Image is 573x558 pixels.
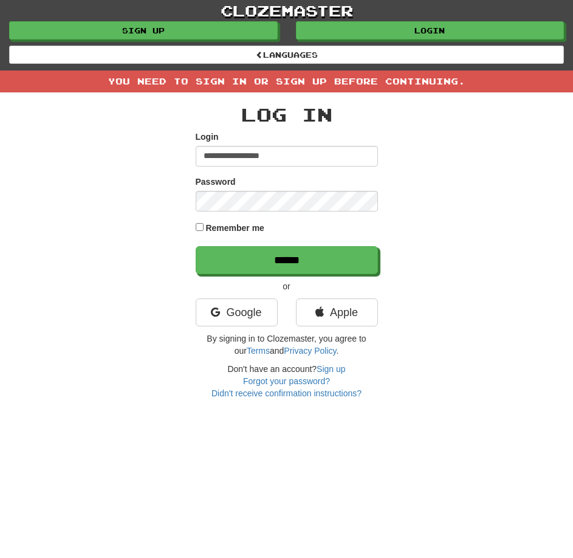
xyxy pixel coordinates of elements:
[296,298,378,326] a: Apple
[196,131,219,143] label: Login
[9,21,278,40] a: Sign up
[196,105,378,125] h2: Log In
[196,298,278,326] a: Google
[317,364,345,374] a: Sign up
[296,21,564,40] a: Login
[196,363,378,399] div: Don't have an account?
[243,376,330,386] a: Forgot your password?
[284,346,336,356] a: Privacy Policy
[196,176,236,188] label: Password
[205,222,264,234] label: Remember me
[247,346,270,356] a: Terms
[9,46,564,64] a: Languages
[196,332,378,357] p: By signing in to Clozemaster, you agree to our and .
[196,280,378,292] p: or
[211,388,362,398] a: Didn't receive confirmation instructions?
